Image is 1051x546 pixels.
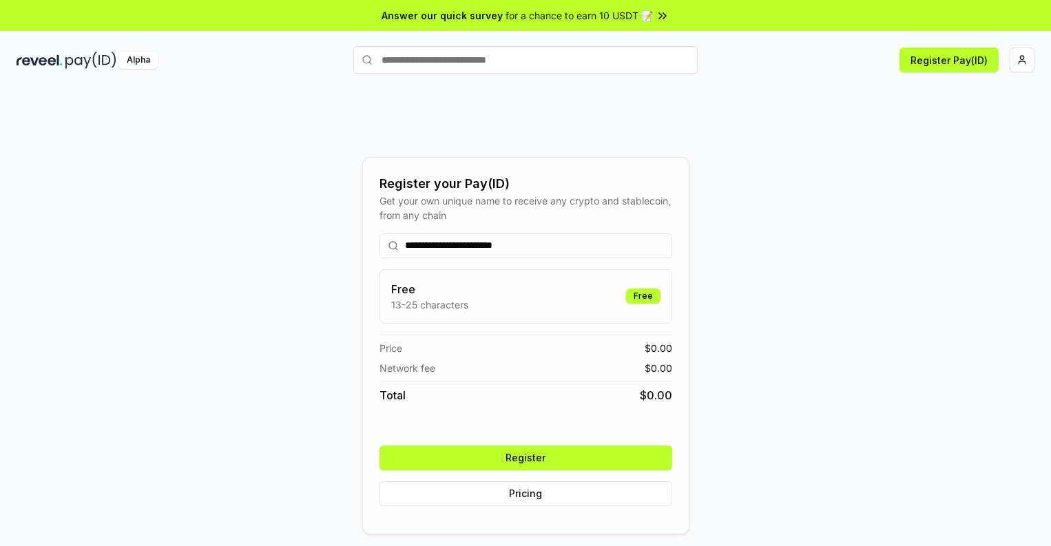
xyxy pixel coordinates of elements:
[382,8,503,23] span: Answer our quick survey
[65,52,116,69] img: pay_id
[640,387,672,403] span: $ 0.00
[17,52,63,69] img: reveel_dark
[391,281,468,297] h3: Free
[379,387,406,403] span: Total
[899,48,999,72] button: Register Pay(ID)
[379,341,402,355] span: Price
[379,361,435,375] span: Network fee
[379,481,672,506] button: Pricing
[506,8,653,23] span: for a chance to earn 10 USDT 📝
[645,341,672,355] span: $ 0.00
[379,174,672,193] div: Register your Pay(ID)
[645,361,672,375] span: $ 0.00
[379,193,672,222] div: Get your own unique name to receive any crypto and stablecoin, from any chain
[626,288,660,304] div: Free
[379,445,672,470] button: Register
[119,52,158,69] div: Alpha
[391,297,468,312] p: 13-25 characters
